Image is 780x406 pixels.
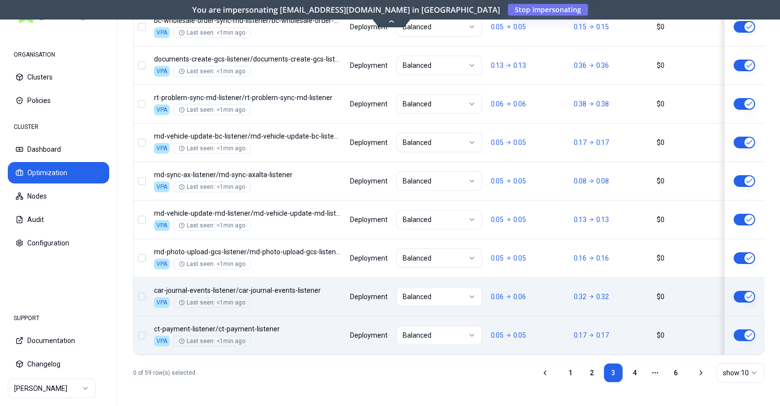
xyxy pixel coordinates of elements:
[154,220,170,231] div: VPA
[350,330,388,340] div: Deployment
[154,208,341,218] p: md-vehicle-update-md-listener
[596,61,609,70] p: 0.36
[513,330,526,340] p: 0.05
[596,138,609,147] p: 0.17
[8,117,109,137] div: CLUSTER
[657,330,732,340] div: $0
[154,297,170,308] div: VPA
[596,215,609,224] p: 0.13
[8,66,109,88] button: Clusters
[561,363,685,383] nav: pagination
[179,106,245,114] div: Last seen: <1min ago
[657,176,732,186] div: $0
[604,363,623,383] a: 3
[574,176,586,186] p: 0.08
[574,138,586,147] p: 0.17
[350,138,388,147] div: Deployment
[8,90,109,111] button: Policies
[491,61,504,70] p: 0.13
[574,330,586,340] p: 0.17
[350,215,388,224] div: Deployment
[350,61,388,70] div: Deployment
[574,61,586,70] p: 0.36
[154,143,170,154] div: VPA
[561,363,580,383] a: 1
[179,222,245,229] div: Last seen: <1min ago
[154,247,341,257] p: md-photo-upload-gcs-listener
[491,292,504,302] p: 0.06
[8,45,109,64] div: ORGANISATION
[179,29,245,37] div: Last seen: <1min ago
[513,253,526,263] p: 0.05
[8,353,109,375] button: Changelog
[491,99,504,109] p: 0.06
[179,337,245,345] div: Last seen: <1min ago
[596,330,609,340] p: 0.17
[154,66,170,77] div: VPA
[491,253,504,263] p: 0.05
[657,99,732,109] div: $0
[350,22,388,32] div: Deployment
[625,363,644,383] a: 4
[491,330,504,340] p: 0.05
[154,131,341,141] p: md-vehicle-update-bc-listener
[8,232,109,254] button: Configuration
[513,176,526,186] p: 0.05
[179,183,245,191] div: Last seen: <1min ago
[574,99,586,109] p: 0.38
[8,162,109,183] button: Optimization
[179,299,245,306] div: Last seen: <1min ago
[154,93,341,102] p: rt-problem-sync-md-listener
[154,16,341,25] p: bc-wholesale-order-sync-md-listener
[491,22,504,32] p: 0.05
[657,292,732,302] div: $0
[513,215,526,224] p: 0.05
[513,138,526,147] p: 0.05
[574,215,586,224] p: 0.13
[596,253,609,263] p: 0.16
[179,260,245,268] div: Last seen: <1min ago
[491,215,504,224] p: 0.05
[179,144,245,152] div: Last seen: <1min ago
[154,259,170,269] div: VPA
[513,22,526,32] p: 0.05
[596,99,609,109] p: 0.38
[154,104,170,115] div: VPA
[133,369,195,377] p: 0 of 59 row(s) selected
[666,363,685,383] a: 6
[574,253,586,263] p: 0.16
[350,99,388,109] div: Deployment
[582,363,602,383] a: 2
[491,138,504,147] p: 0.05
[350,292,388,302] div: Deployment
[574,292,586,302] p: 0.32
[8,209,109,230] button: Audit
[154,54,341,64] p: documents-create-gcs-listener
[657,138,732,147] div: $0
[350,253,388,263] div: Deployment
[596,22,609,32] p: 0.15
[657,253,732,263] div: $0
[154,336,170,346] div: VPA
[350,176,388,186] div: Deployment
[154,182,170,192] div: VPA
[8,308,109,328] div: SUPPORT
[657,215,732,224] div: $0
[154,285,341,295] p: car-journal-events-listener
[8,330,109,351] button: Documentation
[596,292,609,302] p: 0.32
[596,176,609,186] p: 0.08
[8,139,109,160] button: Dashboard
[657,61,732,70] div: $0
[513,99,526,109] p: 0.06
[154,170,341,180] p: md-sync-axalta-listener
[657,22,732,32] div: $0
[179,67,245,75] div: Last seen: <1min ago
[513,292,526,302] p: 0.06
[574,22,586,32] p: 0.15
[513,61,526,70] p: 0.13
[154,27,170,38] div: VPA
[491,176,504,186] p: 0.05
[154,324,341,334] p: ct-payment-listener
[8,185,109,207] button: Nodes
